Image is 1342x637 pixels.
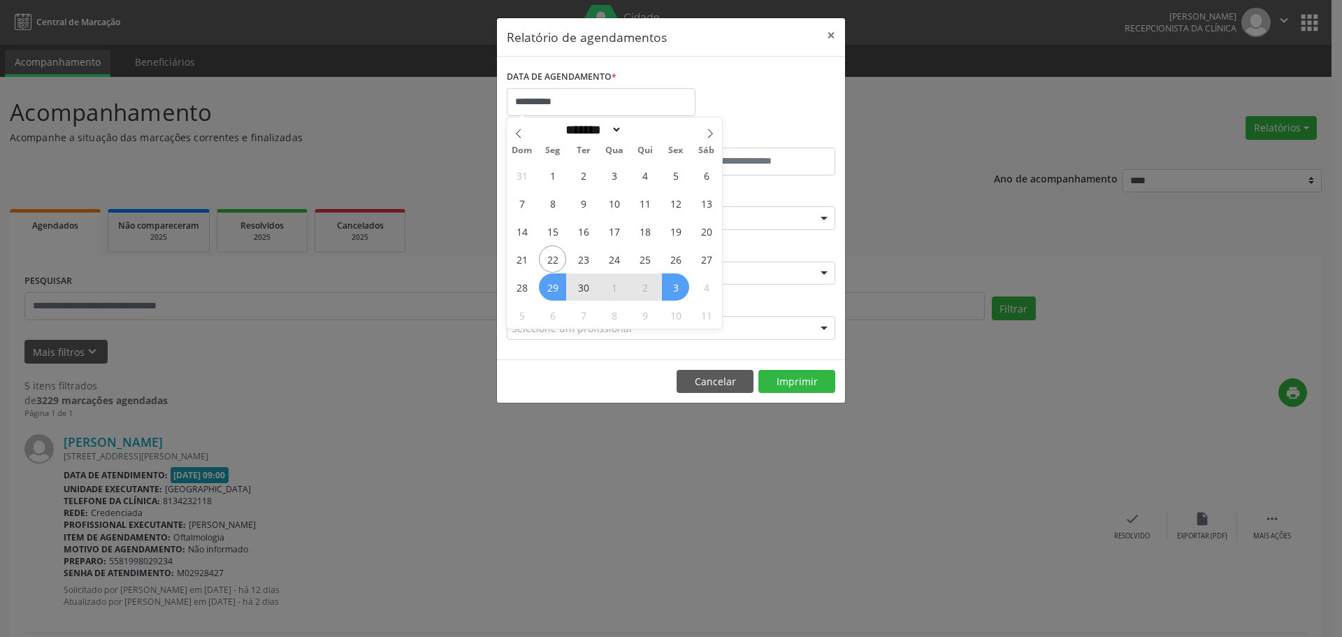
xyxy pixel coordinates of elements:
[600,301,628,329] span: Outubro 8, 2025
[508,189,535,217] span: Setembro 7, 2025
[630,146,661,155] span: Qui
[631,273,658,301] span: Outubro 2, 2025
[570,301,597,329] span: Outubro 7, 2025
[693,217,720,245] span: Setembro 20, 2025
[570,162,597,189] span: Setembro 2, 2025
[508,301,535,329] span: Outubro 5, 2025
[561,122,622,137] select: Month
[508,217,535,245] span: Setembro 14, 2025
[662,301,689,329] span: Outubro 10, 2025
[512,321,632,336] span: Selecione um profissional
[508,245,535,273] span: Setembro 21, 2025
[539,301,566,329] span: Outubro 6, 2025
[599,146,630,155] span: Qua
[693,189,720,217] span: Setembro 13, 2025
[570,189,597,217] span: Setembro 9, 2025
[539,273,566,301] span: Setembro 29, 2025
[570,245,597,273] span: Setembro 23, 2025
[631,217,658,245] span: Setembro 18, 2025
[600,162,628,189] span: Setembro 3, 2025
[631,189,658,217] span: Setembro 11, 2025
[693,162,720,189] span: Setembro 6, 2025
[662,273,689,301] span: Outubro 3, 2025
[600,245,628,273] span: Setembro 24, 2025
[631,162,658,189] span: Setembro 4, 2025
[507,28,667,46] h5: Relatório de agendamentos
[817,18,845,52] button: Close
[600,273,628,301] span: Outubro 1, 2025
[539,189,566,217] span: Setembro 8, 2025
[661,146,691,155] span: Sex
[674,126,835,148] label: ATÉ
[508,162,535,189] span: Agosto 31, 2025
[539,245,566,273] span: Setembro 22, 2025
[693,301,720,329] span: Outubro 11, 2025
[570,217,597,245] span: Setembro 16, 2025
[631,301,658,329] span: Outubro 9, 2025
[508,273,535,301] span: Setembro 28, 2025
[507,146,537,155] span: Dom
[677,370,753,394] button: Cancelar
[539,217,566,245] span: Setembro 15, 2025
[631,245,658,273] span: Setembro 25, 2025
[693,245,720,273] span: Setembro 27, 2025
[539,162,566,189] span: Setembro 1, 2025
[537,146,568,155] span: Seg
[662,189,689,217] span: Setembro 12, 2025
[568,146,599,155] span: Ter
[662,245,689,273] span: Setembro 26, 2025
[507,66,616,88] label: DATA DE AGENDAMENTO
[662,217,689,245] span: Setembro 19, 2025
[693,273,720,301] span: Outubro 4, 2025
[622,122,668,137] input: Year
[691,146,722,155] span: Sáb
[662,162,689,189] span: Setembro 5, 2025
[600,189,628,217] span: Setembro 10, 2025
[570,273,597,301] span: Setembro 30, 2025
[600,217,628,245] span: Setembro 17, 2025
[758,370,835,394] button: Imprimir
